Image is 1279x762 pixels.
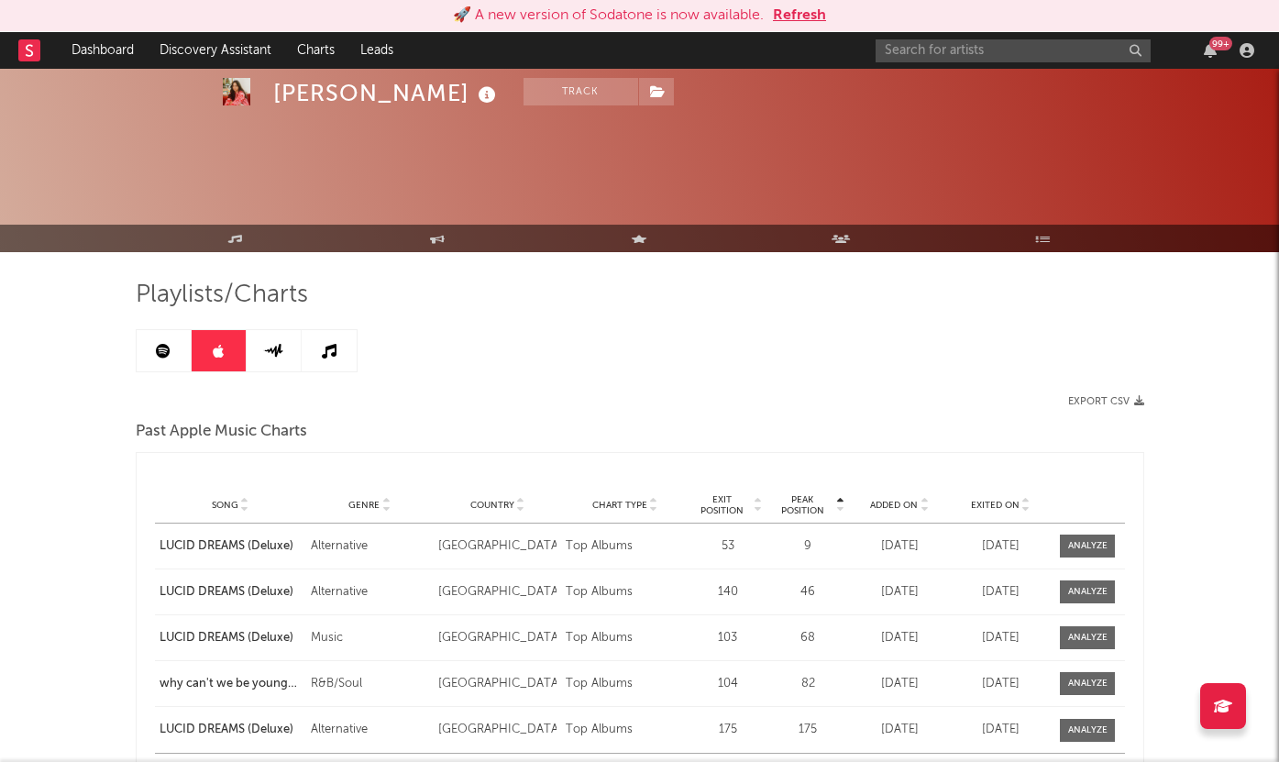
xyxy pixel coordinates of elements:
div: 🚀 A new version of Sodatone is now available. [453,5,764,27]
a: LUCID DREAMS (Deluxe) [160,721,302,739]
div: [DATE] [854,675,945,693]
a: LUCID DREAMS (Deluxe) [160,629,302,647]
span: Exited On [971,500,1020,511]
a: why can't we be young? - EP [160,675,302,693]
span: Peak Position [771,494,833,516]
div: 68 [771,629,844,647]
a: Discovery Assistant [147,32,284,69]
button: Track [524,78,638,105]
div: [GEOGRAPHIC_DATA] [438,583,557,602]
div: [DATE] [954,537,1046,556]
div: R&B/Soul [311,675,429,693]
div: Top Albums [566,675,684,693]
div: Alternative [311,721,429,739]
span: Song [212,500,238,511]
div: [GEOGRAPHIC_DATA] [438,629,557,647]
span: Chart Type [592,500,647,511]
div: 99 + [1209,37,1232,50]
div: 175 [771,721,844,739]
input: Search for artists [876,39,1151,62]
div: [PERSON_NAME] [273,78,501,108]
div: [DATE] [854,721,945,739]
span: Country [470,500,514,511]
div: Top Albums [566,537,684,556]
div: [GEOGRAPHIC_DATA] [438,675,557,693]
button: 99+ [1204,43,1217,58]
div: 53 [693,537,762,556]
div: [DATE] [854,629,945,647]
button: Refresh [773,5,826,27]
div: 104 [693,675,762,693]
div: [DATE] [954,721,1046,739]
span: Playlists/Charts [136,284,308,306]
button: Export CSV [1068,396,1144,407]
a: LUCID DREAMS (Deluxe) [160,537,302,556]
a: Charts [284,32,347,69]
div: Top Albums [566,583,684,602]
span: Exit Position [693,494,751,516]
div: [DATE] [954,629,1046,647]
a: Leads [347,32,406,69]
div: Top Albums [566,629,684,647]
div: [GEOGRAPHIC_DATA] [438,721,557,739]
span: Added On [870,500,918,511]
a: LUCID DREAMS (Deluxe) [160,583,302,602]
span: Genre [348,500,380,511]
span: Past Apple Music Charts [136,421,307,443]
div: 82 [771,675,844,693]
div: Alternative [311,583,429,602]
div: 140 [693,583,762,602]
div: [DATE] [854,537,945,556]
div: Alternative [311,537,429,556]
div: [DATE] [954,675,1046,693]
div: 175 [693,721,762,739]
div: Top Albums [566,721,684,739]
div: [GEOGRAPHIC_DATA] [438,537,557,556]
div: 46 [771,583,844,602]
div: [DATE] [954,583,1046,602]
div: 9 [771,537,844,556]
div: [DATE] [854,583,945,602]
div: 103 [693,629,762,647]
a: Dashboard [59,32,147,69]
div: Music [311,629,429,647]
